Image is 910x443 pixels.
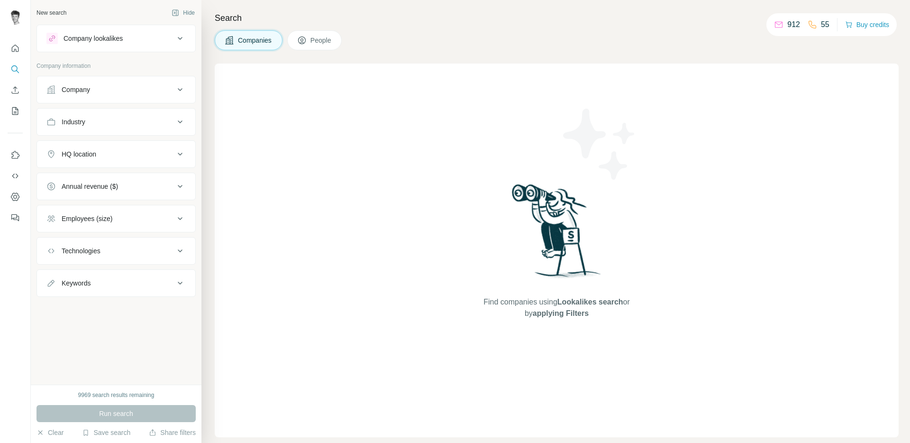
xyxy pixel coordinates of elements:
[62,214,112,223] div: Employees (size)
[8,102,23,120] button: My lists
[36,62,196,70] p: Company information
[37,272,195,295] button: Keywords
[62,246,100,256] div: Technologies
[508,182,606,287] img: Surfe Illustration - Woman searching with binoculars
[82,428,130,437] button: Save search
[8,40,23,57] button: Quick start
[37,78,195,101] button: Company
[8,188,23,205] button: Dashboard
[149,428,196,437] button: Share filters
[165,6,201,20] button: Hide
[37,240,195,262] button: Technologies
[481,296,632,319] span: Find companies using or by
[8,209,23,226] button: Feedback
[557,298,623,306] span: Lookalikes search
[62,278,91,288] div: Keywords
[37,207,195,230] button: Employees (size)
[78,391,155,399] div: 9969 search results remaining
[62,117,85,127] div: Industry
[8,147,23,164] button: Use Surfe on LinkedIn
[37,143,195,166] button: HQ location
[37,27,195,50] button: Company lookalikes
[36,9,66,17] div: New search
[215,11,899,25] h4: Search
[238,36,273,45] span: Companies
[62,182,118,191] div: Annual revenue ($)
[8,61,23,78] button: Search
[62,149,96,159] div: HQ location
[62,85,90,94] div: Company
[310,36,332,45] span: People
[8,9,23,25] img: Avatar
[37,175,195,198] button: Annual revenue ($)
[8,82,23,99] button: Enrich CSV
[533,309,589,317] span: applying Filters
[557,102,642,187] img: Surfe Illustration - Stars
[845,18,889,31] button: Buy credits
[821,19,829,30] p: 55
[8,167,23,185] button: Use Surfe API
[787,19,800,30] p: 912
[64,34,123,43] div: Company lookalikes
[37,111,195,133] button: Industry
[36,428,64,437] button: Clear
